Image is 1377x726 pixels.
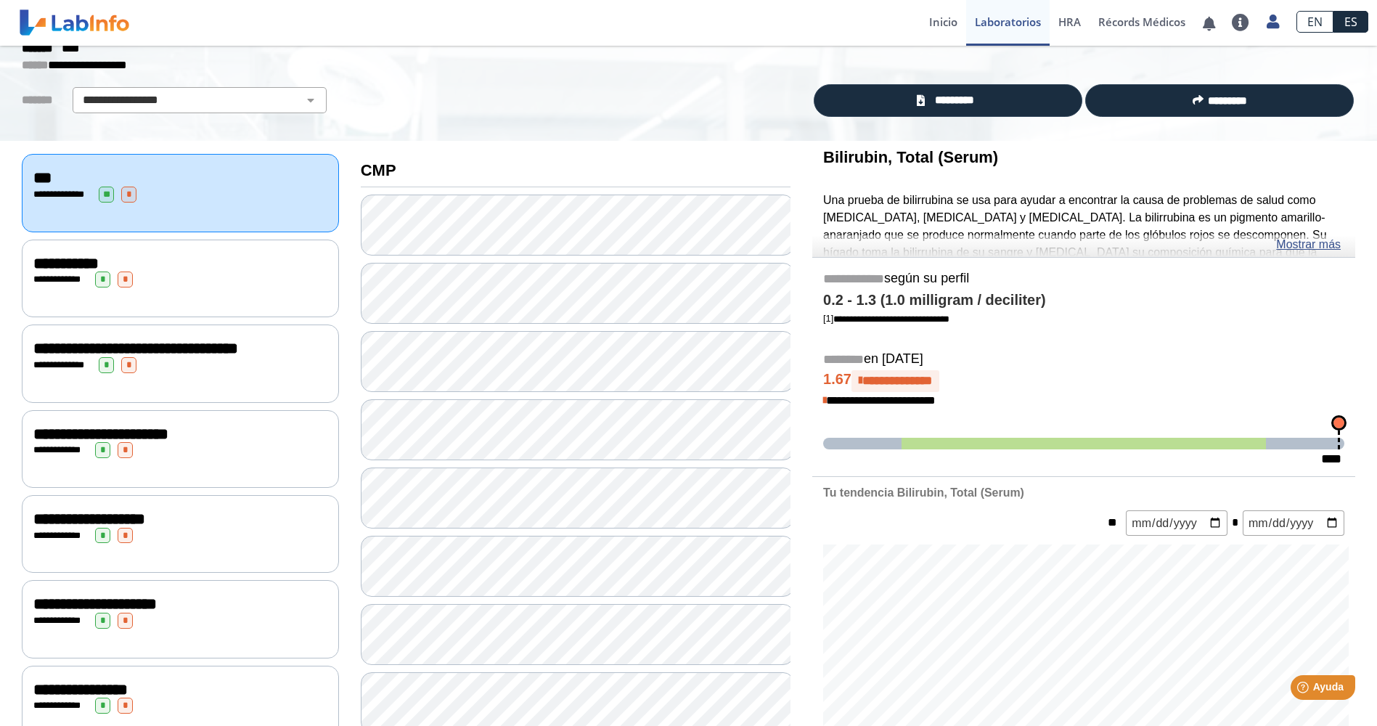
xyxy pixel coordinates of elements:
[1333,11,1368,33] a: ES
[823,313,949,324] a: [1]
[1248,669,1361,710] iframe: Help widget launcher
[823,292,1344,309] h4: 0.2 - 1.3 (1.0 milligram / deciliter)
[1296,11,1333,33] a: EN
[823,192,1344,330] p: Una prueba de bilirrubina se usa para ayudar a encontrar la causa de problemas de salud como [MED...
[1058,15,1081,29] span: HRA
[1276,236,1341,253] a: Mostrar más
[1243,510,1344,536] input: mm/dd/yyyy
[823,370,1344,392] h4: 1.67
[823,351,1344,368] h5: en [DATE]
[823,148,998,166] b: Bilirubin, Total (Serum)
[1126,510,1227,536] input: mm/dd/yyyy
[823,271,1344,287] h5: según su perfil
[361,161,396,179] b: CMP
[823,486,1024,499] b: Tu tendencia Bilirubin, Total (Serum)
